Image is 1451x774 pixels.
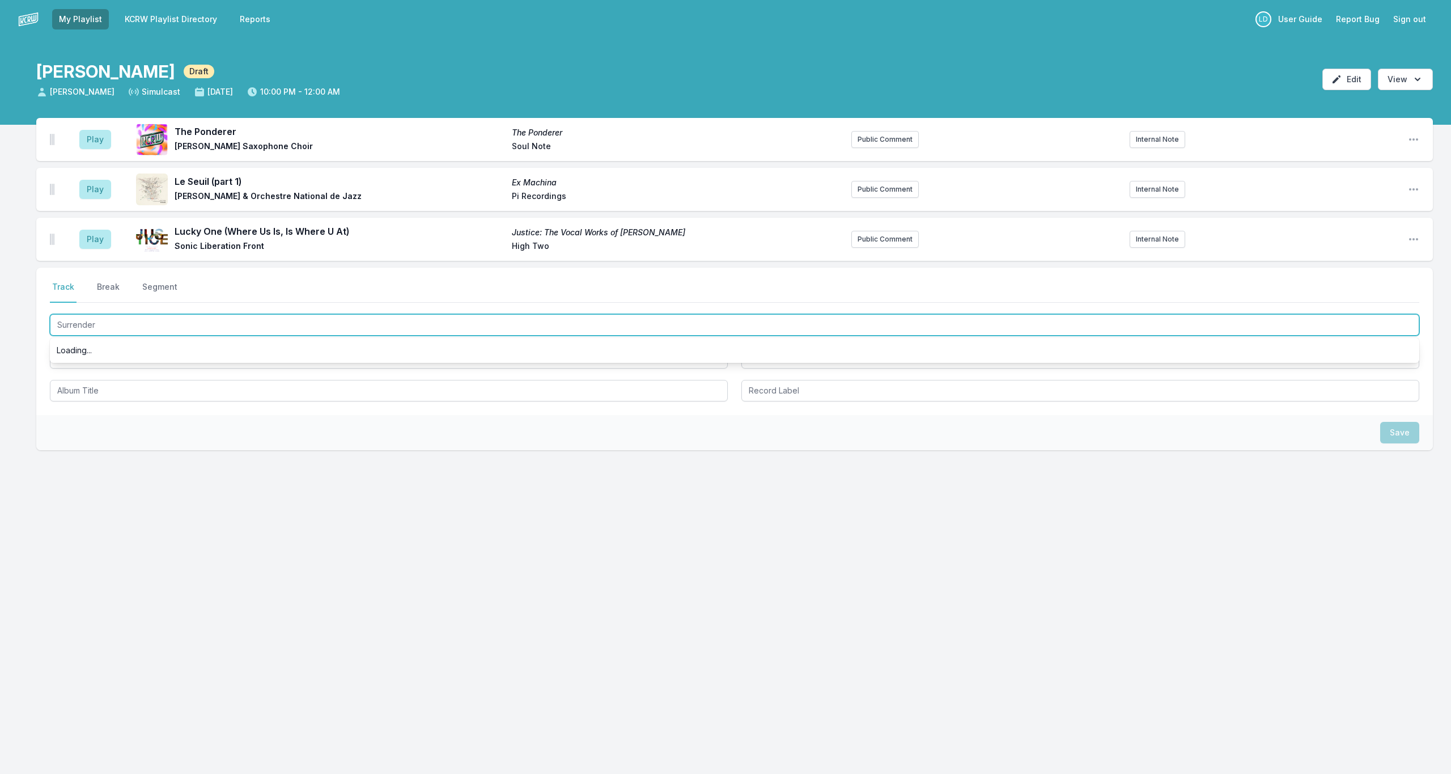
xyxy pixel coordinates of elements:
[1329,9,1386,29] a: Report Bug
[1386,9,1433,29] button: Sign out
[512,177,842,188] span: Ex Machina
[1255,11,1271,27] p: LeRoy Downs
[175,125,505,138] span: The Ponderer
[95,281,122,303] button: Break
[36,86,114,98] span: [PERSON_NAME]
[36,61,175,82] h1: [PERSON_NAME]
[512,127,842,138] span: The Ponderer
[175,240,505,254] span: Sonic Liberation Front
[1130,231,1185,248] button: Internal Note
[851,231,919,248] button: Public Comment
[1408,184,1419,195] button: Open playlist item options
[1380,422,1419,443] button: Save
[1130,181,1185,198] button: Internal Note
[1322,69,1371,90] button: Edit
[512,141,842,154] span: Soul Note
[118,9,224,29] a: KCRW Playlist Directory
[50,340,1419,361] div: Loading...
[1271,9,1329,29] a: User Guide
[175,191,505,204] span: [PERSON_NAME] & Orchestre National de Jazz
[1378,69,1433,90] button: Open options
[247,86,340,98] span: 10:00 PM - 12:00 AM
[140,281,180,303] button: Segment
[136,174,168,205] img: Ex Machina
[50,380,728,401] input: Album Title
[79,130,111,149] button: Play
[512,191,842,204] span: Pi Recordings
[175,225,505,238] span: Lucky One (Where Us Is, Is Where U At)
[18,9,39,29] img: logo-white-87cec1fa9cbef997252546196dc51331.png
[851,181,919,198] button: Public Comment
[1130,131,1185,148] button: Internal Note
[50,134,54,145] img: Drag Handle
[79,230,111,249] button: Play
[79,180,111,199] button: Play
[136,124,168,155] img: The Ponderer
[184,65,214,78] span: Draft
[1408,234,1419,245] button: Open playlist item options
[175,141,505,154] span: [PERSON_NAME] Saxophone Choir
[512,227,842,238] span: Justice: The Vocal Works of [PERSON_NAME]
[50,234,54,245] img: Drag Handle
[52,9,109,29] a: My Playlist
[50,184,54,195] img: Drag Handle
[851,131,919,148] button: Public Comment
[512,240,842,254] span: High Two
[50,281,77,303] button: Track
[194,86,233,98] span: [DATE]
[128,86,180,98] span: Simulcast
[175,175,505,188] span: Le Seuil (part 1)
[741,380,1419,401] input: Record Label
[233,9,277,29] a: Reports
[50,314,1419,336] input: Track Title
[136,223,168,255] img: Justice: The Vocal Works of Oliver Lake
[1408,134,1419,145] button: Open playlist item options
